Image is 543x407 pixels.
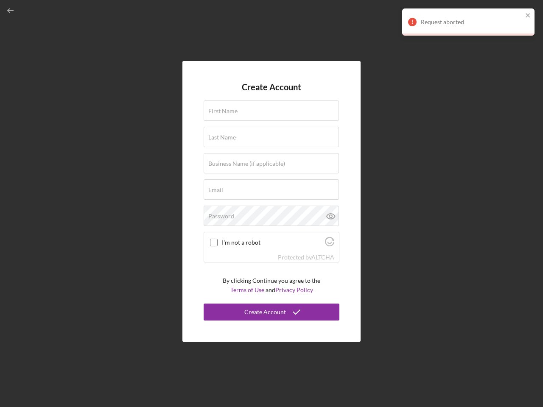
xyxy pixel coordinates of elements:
h4: Create Account [242,82,301,92]
div: Protected by [278,254,334,261]
button: close [525,12,531,20]
a: Privacy Policy [275,286,313,293]
a: Terms of Use [230,286,264,293]
label: First Name [208,108,238,114]
p: By clicking Continue you agree to the and [223,276,320,295]
label: Last Name [208,134,236,141]
label: I'm not a robot [222,239,322,246]
label: Business Name (if applicable) [208,160,285,167]
label: Password [208,213,234,220]
div: Create Account [244,304,286,321]
div: Request aborted [421,19,523,25]
label: Email [208,187,223,193]
a: Visit Altcha.org [311,254,334,261]
button: Create Account [204,304,339,321]
a: Visit Altcha.org [325,240,334,248]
